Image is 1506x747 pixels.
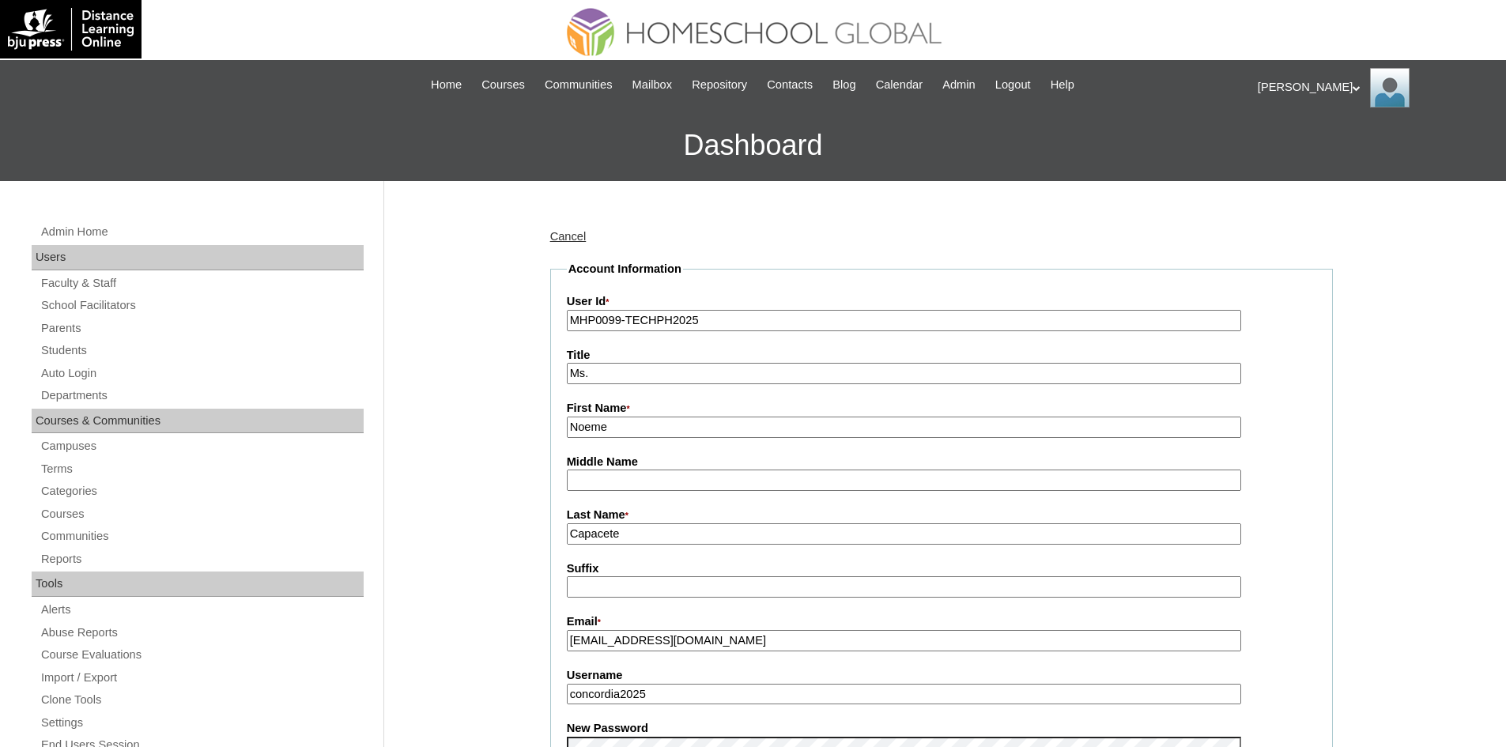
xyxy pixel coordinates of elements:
[1258,68,1490,108] div: [PERSON_NAME]
[40,713,364,733] a: Settings
[1043,76,1082,94] a: Help
[567,720,1316,737] label: New Password
[40,504,364,524] a: Courses
[567,560,1316,577] label: Suffix
[692,76,747,94] span: Repository
[40,623,364,643] a: Abuse Reports
[567,613,1316,631] label: Email
[40,319,364,338] a: Parents
[8,110,1498,181] h3: Dashboard
[40,690,364,710] a: Clone Tools
[474,76,533,94] a: Courses
[40,668,364,688] a: Import / Export
[40,436,364,456] a: Campuses
[481,76,525,94] span: Courses
[934,76,983,94] a: Admin
[545,76,613,94] span: Communities
[987,76,1039,94] a: Logout
[32,572,364,597] div: Tools
[567,667,1316,684] label: Username
[767,76,813,94] span: Contacts
[567,400,1316,417] label: First Name
[40,386,364,406] a: Departments
[40,222,364,242] a: Admin Home
[1051,76,1074,94] span: Help
[40,364,364,383] a: Auto Login
[567,454,1316,470] label: Middle Name
[40,459,364,479] a: Terms
[431,76,462,94] span: Home
[32,409,364,434] div: Courses & Communities
[876,76,923,94] span: Calendar
[550,230,587,243] a: Cancel
[995,76,1031,94] span: Logout
[832,76,855,94] span: Blog
[567,261,683,277] legend: Account Information
[40,645,364,665] a: Course Evaluations
[1370,68,1410,108] img: Ariane Ebuen
[40,526,364,546] a: Communities
[825,76,863,94] a: Blog
[567,507,1316,524] label: Last Name
[537,76,621,94] a: Communities
[40,549,364,569] a: Reports
[625,76,681,94] a: Mailbox
[868,76,930,94] a: Calendar
[8,8,134,51] img: logo-white.png
[567,347,1316,364] label: Title
[942,76,976,94] span: Admin
[759,76,821,94] a: Contacts
[632,76,673,94] span: Mailbox
[32,245,364,270] div: Users
[40,296,364,315] a: School Facilitators
[423,76,470,94] a: Home
[40,600,364,620] a: Alerts
[40,341,364,360] a: Students
[567,293,1316,311] label: User Id
[40,481,364,501] a: Categories
[40,274,364,293] a: Faculty & Staff
[684,76,755,94] a: Repository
